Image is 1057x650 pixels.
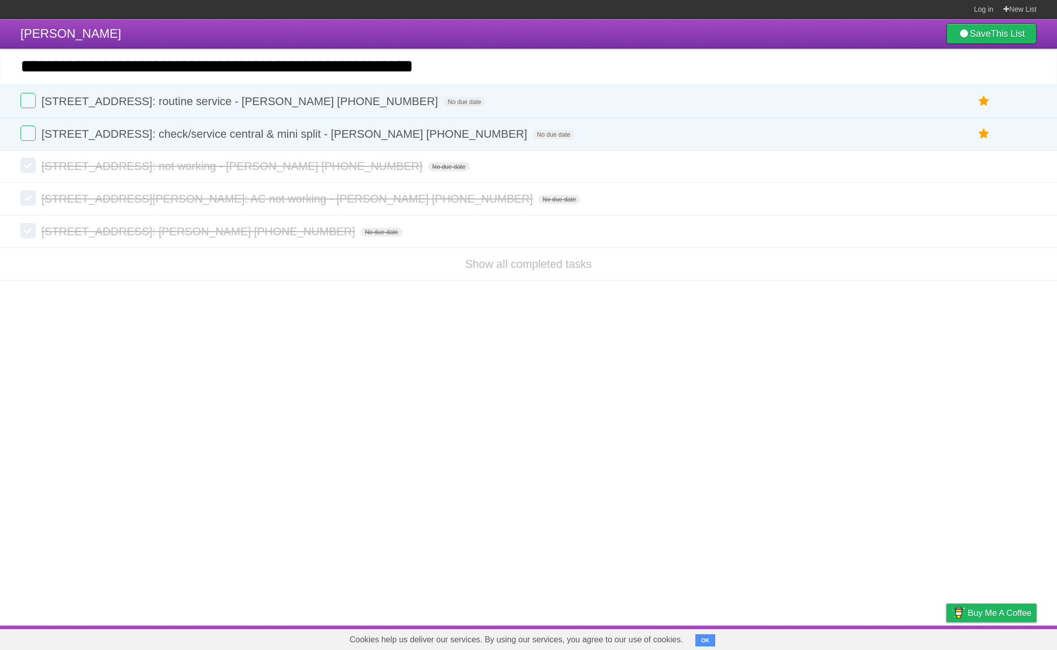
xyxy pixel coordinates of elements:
label: Star task [974,93,994,110]
a: Show all completed tasks [465,258,592,270]
span: [STREET_ADDRESS]: not working - [PERSON_NAME] [PHONE_NUMBER] [41,160,425,172]
a: Suggest a feature [972,628,1037,647]
button: OK [695,634,715,646]
span: No due date [539,195,580,204]
a: SaveThis List [946,23,1037,44]
b: This List [991,29,1025,39]
span: [STREET_ADDRESS]: [PERSON_NAME] [PHONE_NUMBER] [41,225,358,238]
span: [STREET_ADDRESS][PERSON_NAME]: AC not working - [PERSON_NAME] [PHONE_NUMBER] [41,192,535,205]
a: Privacy [933,628,960,647]
span: No due date [444,97,485,107]
label: Done [20,158,36,173]
span: [STREET_ADDRESS]: routine service - [PERSON_NAME] [PHONE_NUMBER] [41,95,441,108]
label: Star task [974,126,994,142]
span: [STREET_ADDRESS]: check/service central & mini split - [PERSON_NAME] [PHONE_NUMBER] [41,128,530,140]
a: About [811,628,832,647]
label: Done [20,190,36,206]
a: Terms [898,628,921,647]
label: Done [20,126,36,141]
span: Cookies help us deliver our services. By using our services, you agree to our use of cookies. [339,630,693,650]
a: Buy me a coffee [946,604,1037,622]
span: No due date [533,130,574,139]
label: Done [20,93,36,108]
label: Done [20,223,36,238]
span: Buy me a coffee [968,604,1031,622]
span: [PERSON_NAME] [20,27,121,40]
img: Buy me a coffee [951,604,965,621]
a: Developers [844,628,886,647]
span: No due date [428,162,469,171]
span: No due date [361,228,402,237]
